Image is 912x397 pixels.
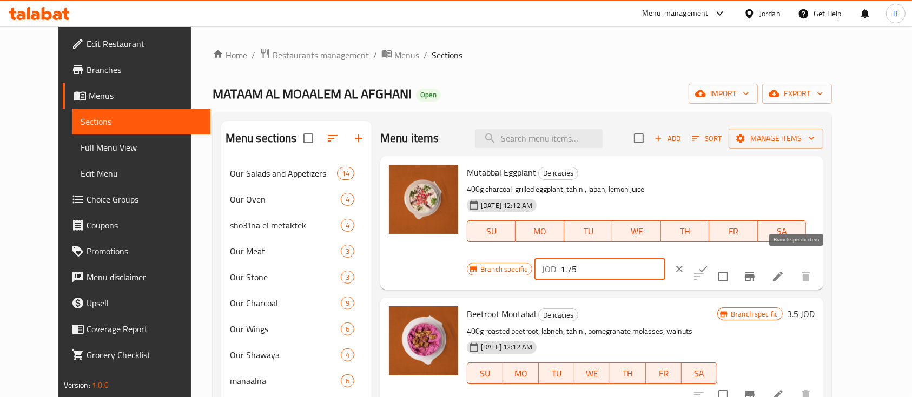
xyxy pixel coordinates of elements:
[72,160,211,186] a: Edit Menu
[692,132,722,145] span: Sort
[260,48,369,62] a: Restaurants management
[713,224,753,239] span: FR
[543,366,570,381] span: TU
[63,31,211,57] a: Edit Restaurant
[538,308,578,321] div: Delicacies
[230,193,341,206] span: Our Oven
[614,366,642,381] span: TH
[63,342,211,368] a: Grocery Checklist
[341,246,354,257] span: 3
[668,257,691,281] button: clear
[685,130,729,147] span: Sort items
[341,219,354,232] div: items
[230,374,341,387] span: manaalna
[221,342,372,368] div: Our Shawaya4
[81,167,202,180] span: Edit Menu
[467,183,806,196] p: 400g charcoal-grilled eggplant, tahini, laban, lemon juice
[650,366,677,381] span: FR
[737,264,763,290] button: Branch-specific-item
[230,348,341,361] span: Our Shawaya
[759,8,781,19] div: Jordan
[467,362,503,384] button: SU
[472,224,511,239] span: SU
[373,49,377,62] li: /
[389,165,458,234] img: Mutabbal Eggplant
[341,350,354,360] span: 4
[338,169,354,179] span: 14
[230,167,337,180] div: Our Salads and Appetizers
[467,220,516,242] button: SU
[341,324,354,334] span: 6
[762,224,802,239] span: SA
[762,84,832,104] button: export
[472,366,499,381] span: SU
[564,220,612,242] button: TU
[221,368,372,394] div: manaalna6
[432,49,462,62] span: Sections
[63,83,211,109] a: Menus
[737,132,815,145] span: Manage items
[538,167,578,180] div: Delicacies
[230,245,341,258] span: Our Meat
[87,271,202,284] span: Menu disclaimer
[230,322,341,335] span: Our Wings
[87,322,202,335] span: Coverage Report
[689,84,758,104] button: import
[686,366,713,381] span: SA
[574,362,610,384] button: WE
[661,220,709,242] button: TH
[230,219,341,232] div: sho3'lna el metaktek
[610,362,646,384] button: TH
[642,7,709,20] div: Menu-management
[653,132,682,145] span: Add
[893,8,898,19] span: B
[337,167,354,180] div: items
[507,366,534,381] span: MO
[787,306,815,321] h6: 3.5 JOD
[87,63,202,76] span: Branches
[467,306,536,322] span: Beetroot Moutabal
[476,264,532,274] span: Branch specific
[697,87,749,100] span: import
[226,130,297,146] h2: Menu sections
[665,224,705,239] span: TH
[297,127,320,150] span: Select all sections
[63,186,211,212] a: Choice Groups
[477,200,537,211] span: [DATE] 12:12 AM
[467,164,536,180] span: Mutabbal Eggplant
[63,316,211,342] a: Coverage Report
[221,212,372,238] div: sho3'lna el metaktek4
[579,366,606,381] span: WE
[771,87,823,100] span: export
[475,129,603,148] input: search
[213,48,832,62] nav: breadcrumb
[341,272,354,282] span: 3
[230,271,341,284] div: Our Stone
[682,362,717,384] button: SA
[89,89,202,102] span: Menus
[87,245,202,258] span: Promotions
[539,362,574,384] button: TU
[341,298,354,308] span: 9
[213,49,247,62] a: Home
[542,263,556,275] p: JOD
[341,322,354,335] div: items
[221,160,372,186] div: Our Salads and Appetizers14
[64,378,90,392] span: Version:
[221,264,372,290] div: Our Stone3
[650,130,685,147] button: Add
[230,297,341,309] span: Our Charcoal
[389,306,458,375] img: Beetroot Moutabal
[709,220,757,242] button: FR
[87,219,202,232] span: Coupons
[612,220,660,242] button: WE
[503,362,539,384] button: MO
[273,49,369,62] span: Restaurants management
[729,129,823,149] button: Manage items
[63,238,211,264] a: Promotions
[726,309,782,319] span: Branch specific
